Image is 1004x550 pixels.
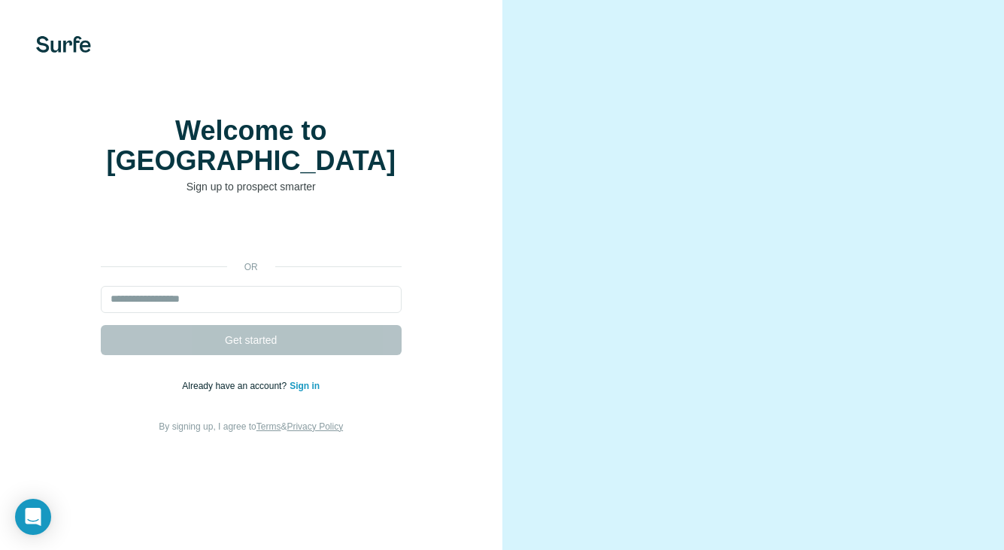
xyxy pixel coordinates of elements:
[101,179,402,194] p: Sign up to prospect smarter
[15,499,51,535] div: Open Intercom Messenger
[256,421,281,432] a: Terms
[227,260,275,274] p: or
[36,36,91,53] img: Surfe's logo
[287,421,343,432] a: Privacy Policy
[93,217,409,250] iframe: Sign in with Google Button
[182,381,290,391] span: Already have an account?
[159,421,343,432] span: By signing up, I agree to &
[290,381,320,391] a: Sign in
[101,116,402,176] h1: Welcome to [GEOGRAPHIC_DATA]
